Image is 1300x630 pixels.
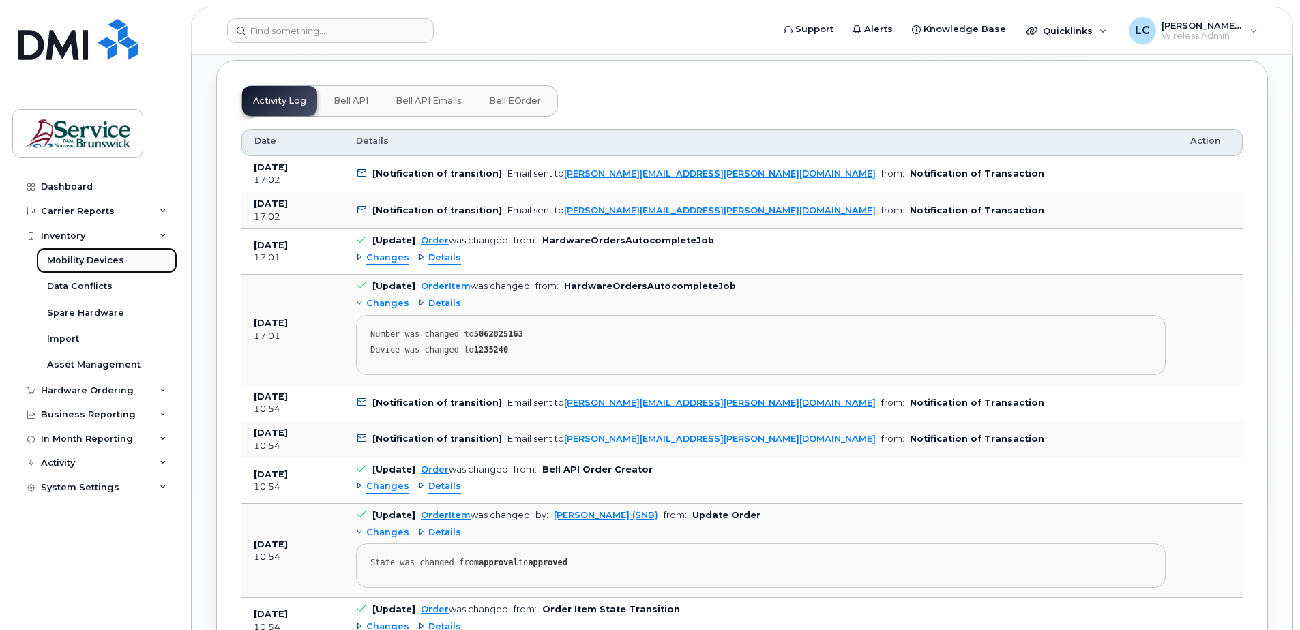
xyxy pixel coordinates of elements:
[421,510,530,520] div: was changed
[1162,20,1243,31] span: [PERSON_NAME] (EECD/EDPE)
[1178,129,1243,156] th: Action
[254,609,288,619] b: [DATE]
[254,198,288,209] b: [DATE]
[564,281,736,291] b: HardwareOrdersAutocompleteJob
[396,95,462,106] span: Bell API Emails
[421,510,471,520] a: OrderItem
[428,252,461,265] span: Details
[881,397,904,408] span: from:
[254,174,331,186] div: 17:02
[564,168,876,179] a: [PERSON_NAME][EMAIL_ADDRESS][PERSON_NAME][DOMAIN_NAME]
[254,162,288,172] b: [DATE]
[774,16,843,43] a: Support
[1017,17,1117,44] div: Quicklinks
[421,604,449,614] a: Order
[864,22,893,36] span: Alerts
[535,510,548,520] span: by:
[479,558,518,567] strong: approval
[254,252,331,264] div: 17:01
[1162,31,1243,42] span: Wireless Admin
[254,391,288,402] b: [DATE]
[535,281,559,291] span: from:
[421,235,449,245] a: Order
[254,440,331,452] div: 10:54
[421,464,508,475] div: was changed
[542,604,680,614] b: Order Item State Transition
[254,330,331,342] div: 17:01
[910,434,1044,444] b: Notification of Transaction
[428,526,461,539] span: Details
[372,397,502,408] b: [Notification of transition]
[366,297,409,310] span: Changes
[372,434,502,444] b: [Notification of transition]
[421,235,508,245] div: was changed
[1043,25,1093,36] span: Quicklinks
[692,510,760,520] b: Update Order
[254,551,331,563] div: 10:54
[910,168,1044,179] b: Notification of Transaction
[489,95,541,106] span: Bell eOrder
[421,604,508,614] div: was changed
[881,434,904,444] span: from:
[254,469,288,479] b: [DATE]
[514,235,537,245] span: from:
[227,18,434,43] input: Find something...
[514,464,537,475] span: from:
[370,329,1151,340] div: Number was changed to
[564,397,876,408] a: [PERSON_NAME][EMAIL_ADDRESS][PERSON_NAME][DOMAIN_NAME]
[795,22,833,36] span: Support
[372,510,415,520] b: [Update]
[254,403,331,415] div: 10:54
[372,604,415,614] b: [Update]
[843,16,902,43] a: Alerts
[372,281,415,291] b: [Update]
[356,135,389,147] span: Details
[370,345,1151,355] div: Device was changed to
[366,252,409,265] span: Changes
[370,558,1151,568] div: State was changed from to
[528,558,567,567] strong: approved
[421,464,449,475] a: Order
[542,464,653,475] b: Bell API Order Creator
[542,235,714,245] b: HardwareOrdersAutocompleteJob
[474,345,509,355] strong: 1235240
[507,205,876,215] div: Email sent to
[1135,22,1150,39] span: LC
[902,16,1016,43] a: Knowledge Base
[554,510,658,520] a: [PERSON_NAME] (SNB)
[254,135,276,147] span: Date
[881,168,904,179] span: from:
[428,297,461,310] span: Details
[564,434,876,444] a: [PERSON_NAME][EMAIL_ADDRESS][PERSON_NAME][DOMAIN_NAME]
[507,434,876,444] div: Email sent to
[1119,17,1267,44] div: Lenentine, Carrie (EECD/EDPE)
[924,22,1006,36] span: Knowledge Base
[514,604,537,614] span: from:
[421,281,530,291] div: was changed
[254,427,288,438] b: [DATE]
[664,510,687,520] span: from:
[910,205,1044,215] b: Notification of Transaction
[507,168,876,179] div: Email sent to
[366,526,409,539] span: Changes
[421,281,471,291] a: OrderItem
[254,481,331,493] div: 10:54
[334,95,368,106] span: Bell API
[881,205,904,215] span: from:
[910,397,1044,408] b: Notification of Transaction
[428,480,461,493] span: Details
[372,168,502,179] b: [Notification of transition]
[507,397,876,408] div: Email sent to
[474,329,523,339] strong: 5062825163
[372,464,415,475] b: [Update]
[372,235,415,245] b: [Update]
[254,240,288,250] b: [DATE]
[254,318,288,328] b: [DATE]
[366,480,409,493] span: Changes
[372,205,502,215] b: [Notification of transition]
[254,211,331,223] div: 17:02
[254,539,288,550] b: [DATE]
[564,205,876,215] a: [PERSON_NAME][EMAIL_ADDRESS][PERSON_NAME][DOMAIN_NAME]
